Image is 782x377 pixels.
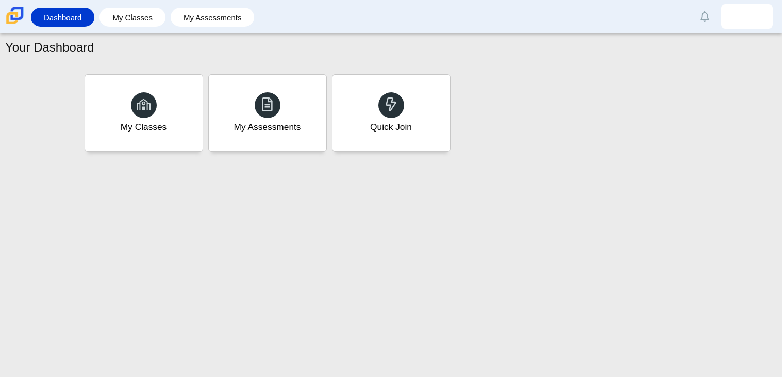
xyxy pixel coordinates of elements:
a: Alerts [693,5,716,28]
a: My Assessments [176,8,249,27]
h1: Your Dashboard [5,39,94,56]
a: My Assessments [208,74,327,152]
div: Quick Join [370,121,412,134]
a: Carmen School of Science & Technology [4,19,26,28]
img: Carmen School of Science & Technology [4,5,26,26]
a: My Classes [85,74,203,152]
div: My Assessments [234,121,301,134]
a: Quick Join [332,74,451,152]
a: irwin.sanchezsaave.3yzbGP [721,4,773,29]
a: My Classes [105,8,160,27]
div: My Classes [121,121,167,134]
img: irwin.sanchezsaave.3yzbGP [739,8,755,25]
a: Dashboard [36,8,89,27]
